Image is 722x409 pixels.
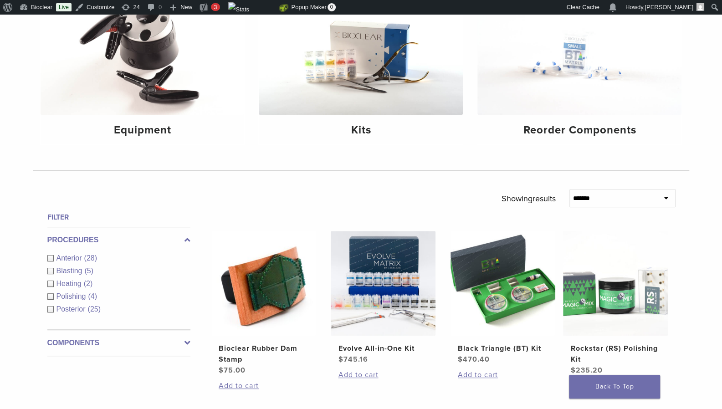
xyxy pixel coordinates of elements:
a: Add to cart: “Black Triangle (BT) Kit” [458,369,548,380]
span: (25) [88,305,101,313]
h2: Rockstar (RS) Polishing Kit [570,343,661,365]
img: Bioclear Rubber Dam Stamp [211,231,316,336]
span: Heating [56,280,84,287]
span: (5) [84,267,93,275]
h2: Black Triangle (BT) Kit [458,343,548,354]
span: Posterior [56,305,88,313]
a: Bioclear Rubber Dam StampBioclear Rubber Dam Stamp $75.00 [211,231,317,376]
img: Black Triangle (BT) Kit [451,231,555,336]
h4: Equipment [48,122,237,138]
img: Evolve All-in-One Kit [331,231,435,336]
a: Add to cart: “Evolve All-in-One Kit” [338,369,428,380]
p: Showing results [502,189,556,208]
bdi: 470.40 [458,355,490,364]
bdi: 745.16 [338,355,368,364]
a: Rockstar (RS) Polishing KitRockstar (RS) Polishing Kit $235.20 [563,231,669,376]
h4: Kits [266,122,456,138]
span: Anterior [56,254,84,262]
bdi: 75.00 [219,366,246,375]
h4: Filter [47,212,190,223]
span: Blasting [56,267,85,275]
h2: Bioclear Rubber Dam Stamp [219,343,309,365]
a: Live [56,3,72,11]
img: Views over 48 hours. Click for more Jetpack Stats. [228,2,279,13]
img: Rockstar (RS) Polishing Kit [563,231,668,336]
h4: Reorder Components [485,122,674,138]
bdi: 235.20 [570,366,602,375]
span: 3 [214,4,217,10]
span: Polishing [56,292,88,300]
a: Add to cart: “Bioclear Rubber Dam Stamp” [219,380,309,391]
span: $ [458,355,463,364]
span: (28) [84,254,97,262]
a: Black Triangle (BT) KitBlack Triangle (BT) Kit $470.40 [450,231,556,365]
a: Evolve All-in-One KitEvolve All-in-One Kit $745.16 [330,231,436,365]
span: $ [219,366,224,375]
span: (2) [84,280,93,287]
span: (4) [88,292,97,300]
label: Components [47,337,190,348]
span: $ [570,366,575,375]
span: $ [338,355,343,364]
span: [PERSON_NAME] [645,4,693,10]
h2: Evolve All-in-One Kit [338,343,428,354]
label: Procedures [47,235,190,245]
span: 0 [328,3,336,11]
a: Back To Top [569,375,660,399]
